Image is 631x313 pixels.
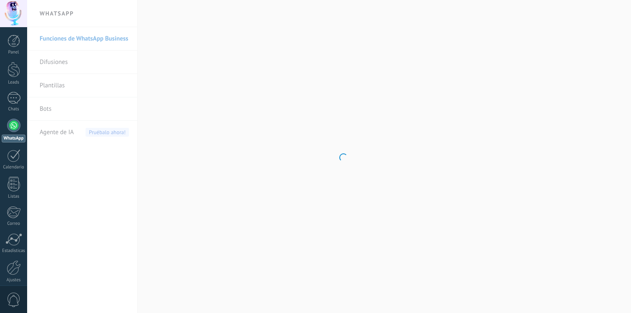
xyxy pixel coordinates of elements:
div: Ajustes [2,277,26,283]
div: Listas [2,194,26,199]
div: Calendario [2,165,26,170]
div: Estadísticas [2,248,26,254]
div: Leads [2,80,26,85]
div: Correo [2,221,26,226]
div: WhatsApp [2,135,25,143]
div: Chats [2,107,26,112]
div: Panel [2,50,26,55]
